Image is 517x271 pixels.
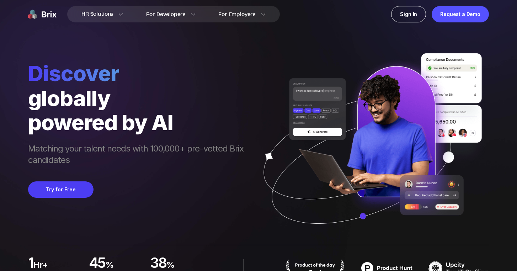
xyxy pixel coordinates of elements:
span: 1 [28,256,33,271]
span: Discover [28,60,251,86]
span: 38 [150,256,167,271]
div: powered by AI [28,110,251,134]
a: Request a Demo [432,6,489,22]
a: Sign In [391,6,426,22]
span: Matching your talent needs with 100,000+ pre-vetted Brix candidates [28,143,251,167]
span: For Developers [146,11,186,18]
span: For Employers [218,11,256,18]
img: ai generate [251,53,489,245]
span: HR Solutions [81,9,113,20]
div: globally [28,86,251,110]
span: 45 [89,256,106,271]
button: Try for Free [28,181,94,198]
